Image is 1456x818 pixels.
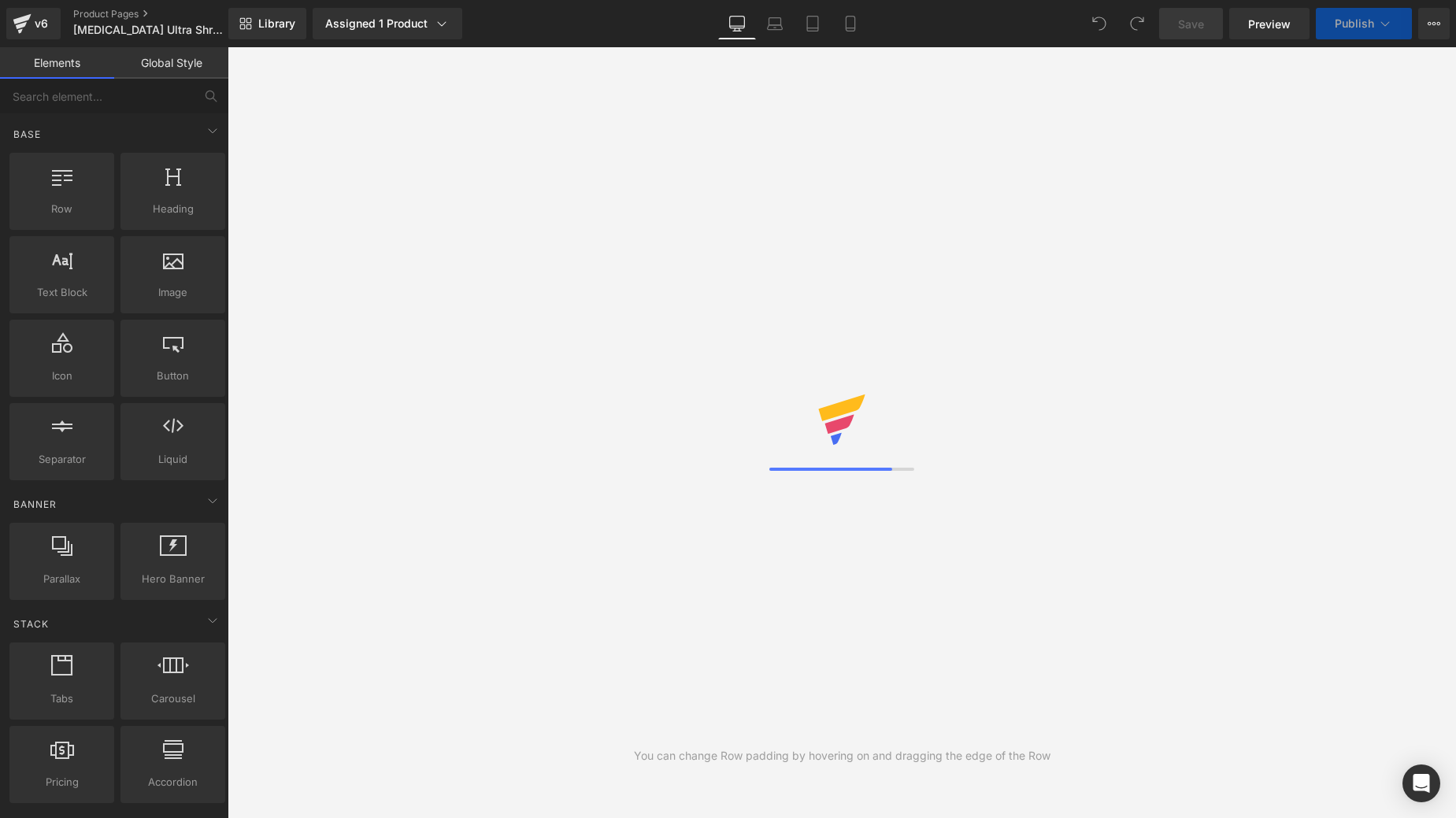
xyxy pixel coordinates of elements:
span: Heading [125,201,220,217]
span: Button [125,368,220,384]
button: Undo [1084,8,1115,39]
span: Banner [12,497,58,512]
a: Tablet [794,8,832,39]
span: Publish [1335,17,1374,30]
span: Pricing [14,774,109,790]
span: Tabs [14,690,109,707]
div: v6 [31,13,51,34]
a: Preview [1229,8,1310,39]
span: Base [12,127,43,142]
span: Text Block [14,284,109,301]
a: Desktop [718,8,756,39]
span: Preview [1248,16,1291,32]
span: Stack [12,616,50,631]
div: Assigned 1 Product [325,16,450,31]
span: [MEDICAL_DATA] Ultra Shred Drink Sticks - 2025 Refresh [73,24,224,36]
span: Accordion [125,774,220,790]
span: Liquid [125,451,220,468]
span: Row [14,201,109,217]
span: Library [258,17,295,31]
a: Mobile [832,8,869,39]
a: v6 [6,8,61,39]
span: Save [1178,16,1204,32]
a: Product Pages [73,8,254,20]
span: Hero Banner [125,571,220,587]
div: You can change Row padding by hovering on and dragging the edge of the Row [634,747,1050,764]
button: Redo [1121,8,1153,39]
div: Open Intercom Messenger [1402,764,1440,802]
span: Parallax [14,571,109,587]
span: Icon [14,368,109,384]
span: Image [125,284,220,301]
button: More [1418,8,1450,39]
a: Laptop [756,8,794,39]
a: Global Style [114,47,228,79]
span: Separator [14,451,109,468]
span: Carousel [125,690,220,707]
button: Publish [1316,8,1412,39]
a: New Library [228,8,306,39]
